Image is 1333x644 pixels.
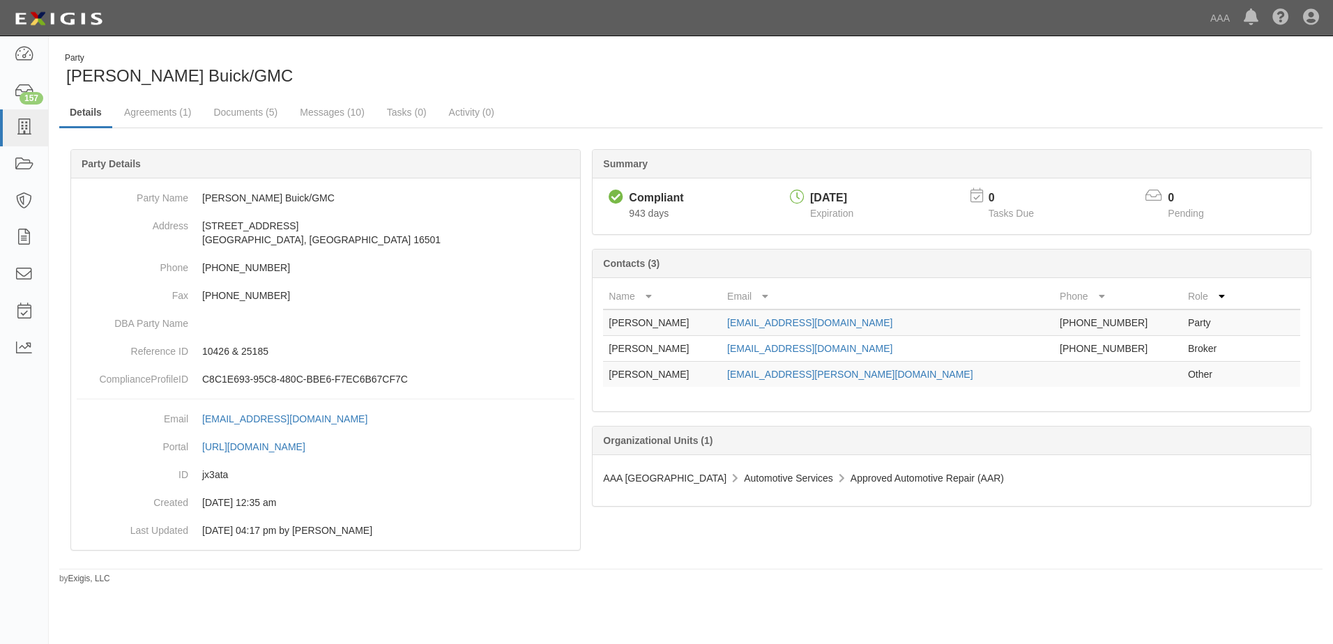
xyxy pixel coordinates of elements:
dt: Reference ID [77,337,188,358]
dt: Email [77,405,188,426]
th: Name [603,284,722,309]
div: Party [65,52,293,64]
i: Help Center - Complianz [1272,10,1289,26]
dt: Party Name [77,184,188,205]
span: Pending [1168,208,1203,219]
dt: Fax [77,282,188,302]
th: Role [1182,284,1244,309]
td: [PHONE_NUMBER] [1054,309,1182,336]
span: AAA [GEOGRAPHIC_DATA] [603,473,726,484]
td: [PERSON_NAME] [603,336,722,362]
dt: Last Updated [77,516,188,537]
dd: jx3ata [77,461,574,489]
div: 157 [20,92,43,105]
div: [DATE] [810,190,853,206]
img: logo-5460c22ac91f19d4615b14bd174203de0afe785f0fc80cf4dbbc73dc1793850b.png [10,6,107,31]
dd: 10/02/2025 04:17 pm by Benjamin Tully [77,516,574,544]
p: 0 [989,190,1051,206]
td: [PERSON_NAME] [603,362,722,388]
dt: DBA Party Name [77,309,188,330]
a: Messages (10) [289,98,375,126]
span: Since 03/10/2023 [629,208,669,219]
dd: 03/10/2023 12:35 am [77,489,574,516]
a: [EMAIL_ADDRESS][DOMAIN_NAME] [727,317,892,328]
span: Automotive Services [744,473,833,484]
span: Tasks Due [989,208,1034,219]
a: Exigis, LLC [68,574,110,583]
a: Activity (0) [439,98,505,126]
a: [EMAIL_ADDRESS][DOMAIN_NAME] [727,343,892,354]
small: by [59,573,110,585]
div: [EMAIL_ADDRESS][DOMAIN_NAME] [202,412,367,426]
td: [PERSON_NAME] [603,309,722,336]
b: Party Details [82,158,141,169]
b: Contacts (3) [603,258,660,269]
dt: ComplianceProfileID [77,365,188,386]
dt: Address [77,212,188,233]
td: Other [1182,362,1244,388]
dt: Created [77,489,188,509]
a: [EMAIL_ADDRESS][DOMAIN_NAME] [202,413,383,424]
dd: [STREET_ADDRESS] [GEOGRAPHIC_DATA], [GEOGRAPHIC_DATA] 16501 [77,212,574,254]
a: Documents (5) [203,98,288,126]
dd: [PHONE_NUMBER] [77,254,574,282]
dd: [PHONE_NUMBER] [77,282,574,309]
b: Organizational Units (1) [603,435,713,446]
dt: ID [77,461,188,482]
b: Summary [603,158,648,169]
a: Tasks (0) [376,98,437,126]
div: Rick Weaver Buick/GMC [59,52,680,88]
a: Agreements (1) [114,98,201,126]
th: Phone [1054,284,1182,309]
th: Email [722,284,1054,309]
p: 10426 & 25185 [202,344,574,358]
a: [URL][DOMAIN_NAME] [202,441,321,452]
td: Party [1182,309,1244,336]
a: AAA [1203,4,1237,32]
dt: Portal [77,433,188,454]
a: Details [59,98,112,128]
td: [PHONE_NUMBER] [1054,336,1182,362]
p: C8C1E693-95C8-480C-BBE6-F7EC6B67CF7C [202,372,574,386]
span: Approved Automotive Repair (AAR) [851,473,1004,484]
span: [PERSON_NAME] Buick/GMC [66,66,293,85]
span: Expiration [810,208,853,219]
dt: Phone [77,254,188,275]
i: Compliant [609,190,623,205]
dd: [PERSON_NAME] Buick/GMC [77,184,574,212]
a: [EMAIL_ADDRESS][PERSON_NAME][DOMAIN_NAME] [727,369,973,380]
div: Compliant [629,190,683,206]
p: 0 [1168,190,1221,206]
td: Broker [1182,336,1244,362]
